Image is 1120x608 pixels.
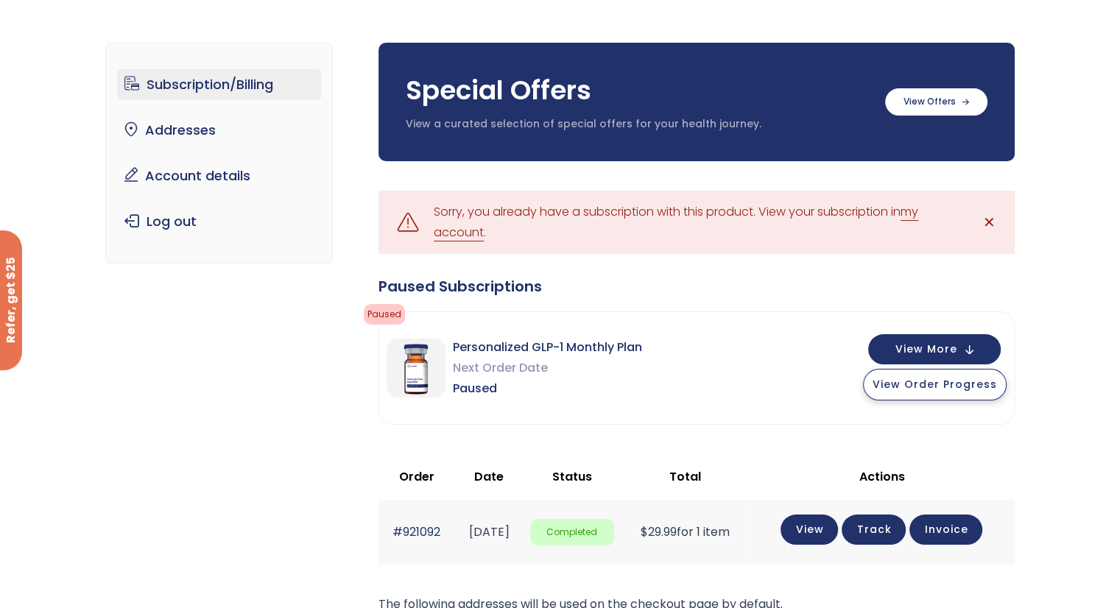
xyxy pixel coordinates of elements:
span: Personalized GLP-1 Monthly Plan [453,337,642,358]
span: Order [399,468,434,485]
span: $ [641,523,648,540]
a: #921092 [392,523,440,540]
a: Invoice [909,515,982,545]
a: View [781,515,838,545]
span: Actions [859,468,904,485]
span: Completed [530,519,614,546]
span: Total [669,468,701,485]
a: Account details [117,160,321,191]
a: Track [842,515,906,545]
h3: Special Offers [406,72,870,109]
p: View a curated selection of special offers for your health journey. [406,117,870,132]
span: Next Order Date [453,358,642,378]
nav: Account pages [105,43,333,264]
span: 29.99 [641,523,677,540]
span: ✕ [982,212,995,233]
img: Personalized GLP-1 Monthly Plan [387,339,445,397]
span: Paused [453,378,642,399]
a: Addresses [117,115,321,146]
span: View More [895,344,957,354]
a: Subscription/Billing [117,69,321,100]
span: View Order Progress [873,377,997,392]
div: Sorry, you already have a subscription with this product. View your subscription in . [434,202,959,243]
button: View More [868,334,1001,364]
button: View Order Progress [863,369,1007,400]
span: Status [552,468,592,485]
a: Log out [117,206,321,237]
td: for 1 item [621,500,749,564]
span: Paused [364,304,405,325]
div: Paused Subscriptions [378,276,1015,297]
span: Date [474,468,504,485]
a: ✕ [974,208,1004,237]
time: [DATE] [468,523,509,540]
